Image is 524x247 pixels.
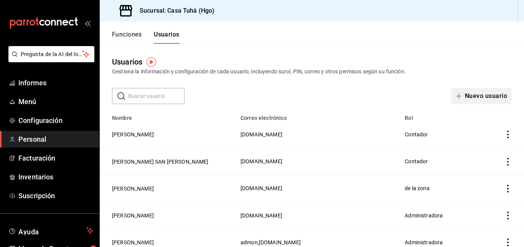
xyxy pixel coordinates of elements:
input: Buscar usuario [128,88,185,104]
span: Inventarios [18,172,93,182]
h3: Sucursal: Casa Tuhá (Hgo) [133,6,214,15]
button: open.drawer-menu [84,20,91,26]
span: Pregunta de la AI del loro [21,50,82,58]
span: Personal [18,134,93,144]
button: [PERSON_NAME] [112,131,154,138]
span: [DOMAIN_NAME] [241,158,282,164]
button: acciones [504,239,512,246]
span: Suscripción [18,191,93,201]
button: Funciones [112,31,142,44]
span: [DOMAIN_NAME] [241,131,282,138]
div: Gestiona la información y configuración de cada usuario, incluyendo surol, PIN, correo y otros pe... [112,68,512,76]
span: [DOMAIN_NAME] [241,212,282,219]
th: Rol [400,110,490,121]
span: de la zona [405,185,430,191]
button: acciones [504,185,512,192]
th: Correo electrónico [236,110,400,121]
span: Contador [405,158,428,164]
span: Informes [18,78,93,88]
span: Ayuda [18,226,83,235]
span: Contador [405,131,428,138]
span: Menú [18,96,93,107]
span: [DOMAIN_NAME] [241,185,282,191]
div: pestañas de navegación [112,31,180,44]
button: acciones [504,158,512,166]
div: Usuarios [112,56,142,68]
a: Pregunta de la AI del loro [5,56,94,64]
button: [PERSON_NAME] [112,212,154,219]
span: Configuración [18,115,93,126]
th: Nombre [100,110,236,121]
button: acciones [504,131,512,138]
span: Administradora [405,239,443,245]
span: Administradora [405,212,443,219]
span: admon,[DOMAIN_NAME] [241,239,301,245]
img: Marcador de punta de herramientas [147,57,156,67]
button: [PERSON_NAME] SAN [PERSON_NAME] [112,158,209,166]
button: [PERSON_NAME] [112,239,154,246]
button: [PERSON_NAME] [112,185,154,192]
button: Pregunta de la AI del loro [8,46,94,62]
span: Facturación [18,153,93,163]
button: acciones [504,212,512,219]
button: Nuevo usuario [451,88,512,104]
button: Usuarios [154,31,180,44]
